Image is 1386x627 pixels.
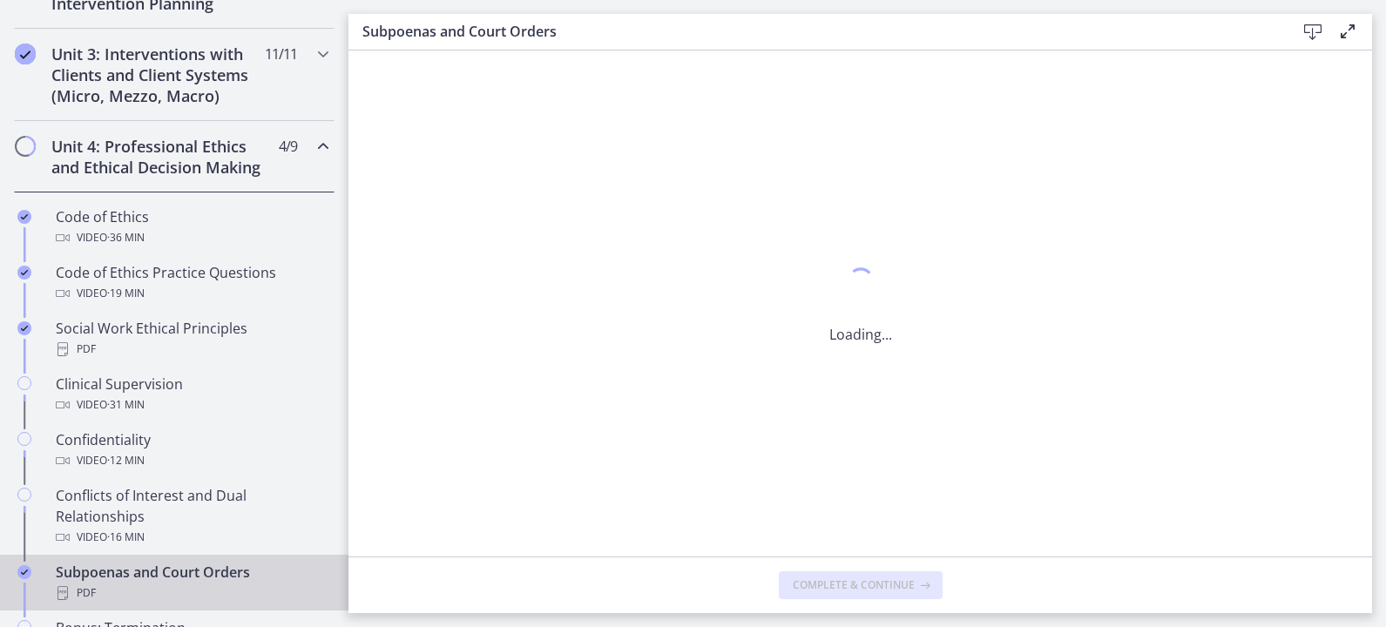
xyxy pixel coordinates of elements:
i: Completed [17,321,31,335]
i: Completed [17,266,31,280]
button: Complete & continue [779,571,943,599]
span: Complete & continue [793,578,915,592]
span: 4 / 9 [279,136,297,157]
i: Completed [17,565,31,579]
i: Completed [17,210,31,224]
div: 1 [829,263,892,303]
div: Video [56,527,328,548]
div: Social Work Ethical Principles [56,318,328,360]
span: · 16 min [107,527,145,548]
div: PDF [56,583,328,603]
div: Video [56,450,328,471]
h3: Subpoenas and Court Orders [362,21,1268,42]
i: Completed [15,44,36,64]
span: · 36 min [107,227,145,248]
span: 11 / 11 [265,44,297,64]
div: Subpoenas and Court Orders [56,562,328,603]
h2: Unit 3: Interventions with Clients and Client Systems (Micro, Mezzo, Macro) [51,44,264,106]
div: Code of Ethics Practice Questions [56,262,328,304]
div: Conflicts of Interest and Dual Relationships [56,485,328,548]
div: Video [56,227,328,248]
span: · 19 min [107,283,145,304]
span: · 12 min [107,450,145,471]
div: Video [56,394,328,415]
div: PDF [56,339,328,360]
span: · 31 min [107,394,145,415]
div: Code of Ethics [56,206,328,248]
div: Clinical Supervision [56,374,328,415]
div: Video [56,283,328,304]
div: Confidentiality [56,429,328,471]
p: Loading... [829,324,892,345]
h2: Unit 4: Professional Ethics and Ethical Decision Making [51,136,264,178]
